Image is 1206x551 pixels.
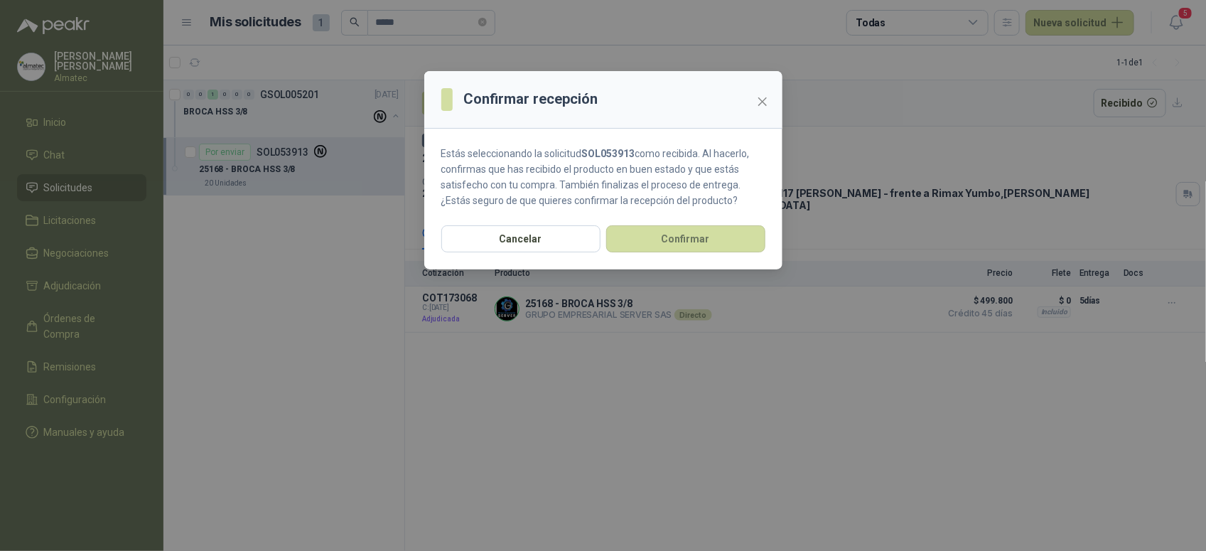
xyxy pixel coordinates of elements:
button: Confirmar [606,225,765,252]
span: close [757,96,768,107]
button: Cancelar [441,225,601,252]
h3: Confirmar recepción [464,88,598,110]
strong: SOL053913 [582,148,635,159]
button: Close [751,90,774,113]
p: Estás seleccionando la solicitud como recibida. Al hacerlo, confirmas que has recibido el product... [441,146,765,208]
